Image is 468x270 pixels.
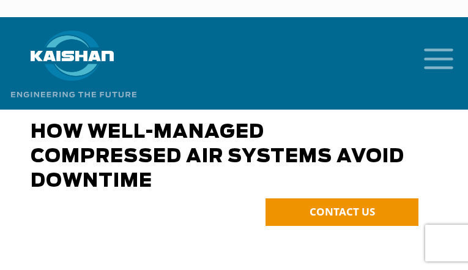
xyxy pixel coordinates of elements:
a: CONTACT US [266,198,418,226]
img: kaishan logo [26,31,118,81]
span: CONTACT US [310,204,375,219]
h1: How Well-Managed Compressed Air Systems Avoid Downtime [31,120,418,193]
img: Engineering the future [11,81,136,97]
a: mobile menu [419,45,440,66]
